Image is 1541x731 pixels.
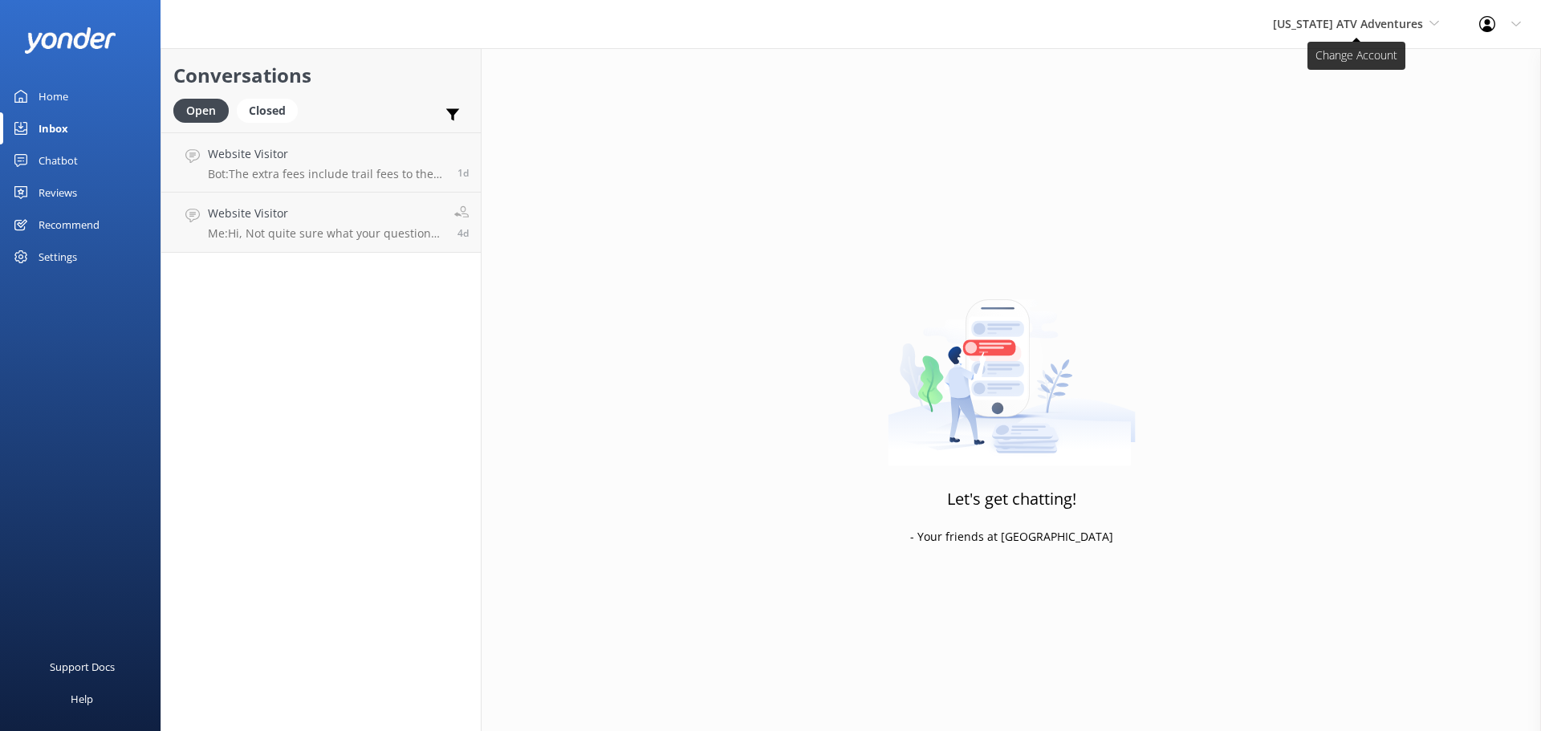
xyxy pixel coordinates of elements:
span: [US_STATE] ATV Adventures [1273,16,1423,31]
div: Recommend [39,209,100,241]
div: Closed [237,99,298,123]
p: Bot: The extra fees include trail fees to the forest service, fuel charges, and sales tax. For th... [208,167,445,181]
h4: Website Visitor [208,205,442,222]
h4: Website Visitor [208,145,445,163]
div: Home [39,80,68,112]
div: Help [71,683,93,715]
h2: Conversations [173,60,469,91]
div: Support Docs [50,651,115,683]
div: Open [173,99,229,123]
p: Me: Hi, Not quite sure what your question is - please call us directly at [PHONE_NUMBER] so we ca... [208,226,442,241]
a: Website VisitorBot:The extra fees include trail fees to the forest service, fuel charges, and sal... [161,132,481,193]
span: Aug 25 2025 11:31am (UTC -07:00) America/Tijuana [457,226,469,240]
div: Inbox [39,112,68,144]
div: Chatbot [39,144,78,177]
h3: Let's get chatting! [947,486,1076,512]
img: artwork of a man stealing a conversation from at giant smartphone [888,266,1136,466]
a: Closed [237,101,306,119]
div: Settings [39,241,77,273]
p: - Your friends at [GEOGRAPHIC_DATA] [910,528,1113,546]
span: Aug 28 2025 08:11am (UTC -07:00) America/Tijuana [457,166,469,180]
img: yonder-white-logo.png [24,27,116,54]
div: Reviews [39,177,77,209]
a: Open [173,101,237,119]
a: Website VisitorMe:Hi, Not quite sure what your question is - please call us directly at [PHONE_NU... [161,193,481,253]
